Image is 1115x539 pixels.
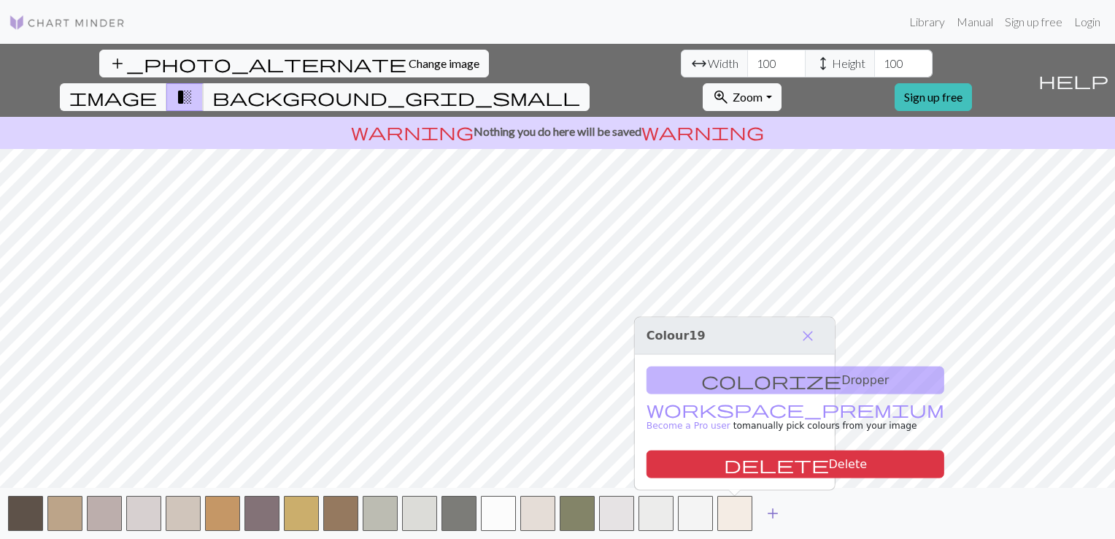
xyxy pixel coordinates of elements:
[69,87,157,107] span: image
[1038,70,1108,91] span: help
[409,56,479,70] span: Change image
[9,14,126,31] img: Logo
[109,53,406,74] span: add_photo_alternate
[951,7,999,37] a: Manual
[733,90,763,104] span: Zoom
[903,7,951,37] a: Library
[755,500,791,527] button: Add color
[1068,7,1106,37] a: Login
[814,53,832,74] span: height
[712,87,730,107] span: zoom_in
[647,405,944,431] small: to manually pick colours from your image
[764,503,782,524] span: add
[703,83,781,111] button: Zoom
[647,399,944,419] span: workspace_premium
[1032,44,1115,117] button: Help
[647,329,706,343] span: Colour 19
[999,7,1068,37] a: Sign up free
[792,324,823,348] button: Close
[832,55,865,72] span: Height
[176,87,193,107] span: transition_fade
[690,53,708,74] span: arrow_range
[708,55,738,72] span: Width
[647,405,944,431] a: Become a Pro user
[351,121,474,142] span: warning
[799,326,817,346] span: close
[895,83,972,111] a: Sign up free
[641,121,764,142] span: warning
[724,454,829,475] span: delete
[6,123,1109,140] p: Nothing you do here will be saved
[99,50,489,77] button: Change image
[647,451,944,478] button: Delete color
[212,87,580,107] span: background_grid_small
